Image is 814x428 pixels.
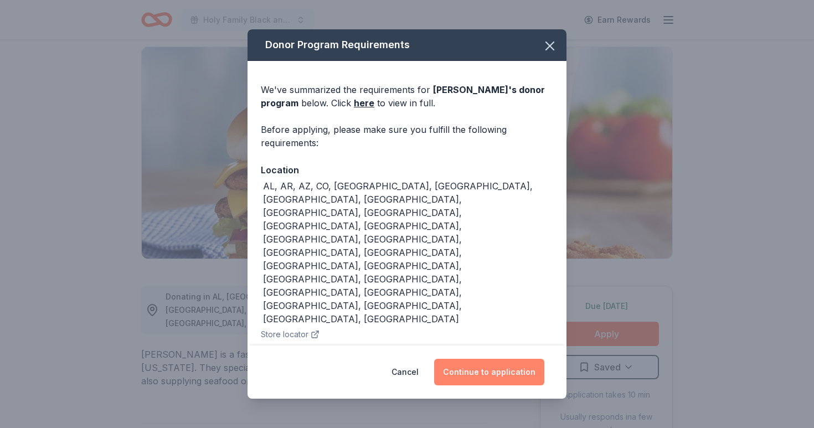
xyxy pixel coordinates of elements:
[248,29,566,61] div: Donor Program Requirements
[263,179,553,326] div: AL, AR, AZ, CO, [GEOGRAPHIC_DATA], [GEOGRAPHIC_DATA], [GEOGRAPHIC_DATA], [GEOGRAPHIC_DATA], [GEOG...
[261,123,553,149] div: Before applying, please make sure you fulfill the following requirements:
[261,83,553,110] div: We've summarized the requirements for below. Click to view in full.
[261,163,553,177] div: Location
[434,359,544,385] button: Continue to application
[261,328,320,341] button: Store locator
[354,96,374,110] a: here
[391,359,419,385] button: Cancel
